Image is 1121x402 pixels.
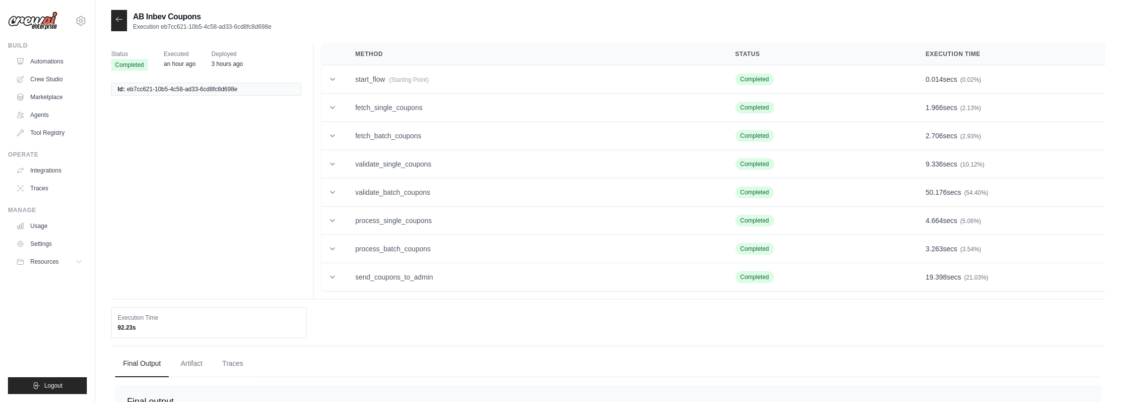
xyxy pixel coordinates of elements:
[12,71,87,87] a: Crew Studio
[164,60,196,67] time: September 15, 2025 at 13:15 GMT-3
[925,160,943,168] span: 9.336
[12,125,87,141] a: Tool Registry
[111,49,148,59] span: Status
[925,217,943,225] span: 4.664
[343,178,724,207] td: validate_batch_coupons
[925,104,943,112] span: 1.966
[724,43,914,65] th: Status
[735,215,774,227] span: Completed
[12,54,87,69] a: Automations
[925,245,943,253] span: 3.263
[44,382,63,390] span: Logout
[914,263,1105,291] td: secs
[960,133,981,140] span: (2.93%)
[111,59,148,71] span: Completed
[735,186,774,198] span: Completed
[211,49,243,59] span: Deployed
[12,218,87,234] a: Usage
[118,314,300,322] dt: Execution Time
[12,163,87,178] a: Integrations
[30,258,59,266] span: Resources
[173,350,210,377] button: Artifact
[214,350,251,377] button: Traces
[1071,354,1121,402] div: Widget de chat
[735,243,774,255] span: Completed
[8,206,87,214] div: Manage
[960,76,981,83] span: (0.02%)
[12,254,87,270] button: Resources
[960,218,981,225] span: (5.06%)
[914,178,1105,207] td: secs
[389,76,429,83] span: (Starting Point)
[343,65,724,94] td: start_flow
[164,49,196,59] span: Executed
[925,132,943,140] span: 2.706
[914,235,1105,263] td: secs
[735,102,774,114] span: Completed
[12,180,87,196] a: Traces
[964,189,989,196] span: (54.40%)
[127,85,238,93] span: eb7cc621-10b5-4c58-ad33-6cd8fc8d698e
[343,235,724,263] td: process_batch_coupons
[925,273,947,281] span: 19.398
[343,122,724,150] td: fetch_batch_coupons
[12,89,87,105] a: Marketplace
[343,43,724,65] th: Method
[914,122,1105,150] td: secs
[914,65,1105,94] td: secs
[960,161,985,168] span: (10.12%)
[343,207,724,235] td: process_single_coupons
[8,151,87,159] div: Operate
[343,150,724,178] td: validate_single_coupons
[964,274,989,281] span: (21.03%)
[735,271,774,283] span: Completed
[735,158,774,170] span: Completed
[115,350,169,377] button: Final Output
[914,207,1105,235] td: secs
[118,324,300,332] dd: 92.23s
[133,23,271,31] p: Execution eb7cc621-10b5-4c58-ad33-6cd8fc8d698e
[8,377,87,394] button: Logout
[12,107,87,123] a: Agents
[914,150,1105,178] td: secs
[925,188,947,196] span: 50.176
[12,236,87,252] a: Settings
[914,94,1105,122] td: secs
[960,246,981,253] span: (3.54%)
[925,75,943,83] span: 0.014
[118,85,125,93] span: Id:
[960,105,981,112] span: (2.13%)
[735,130,774,142] span: Completed
[8,42,87,50] div: Build
[8,11,58,30] img: Logo
[211,60,243,67] time: September 15, 2025 at 11:30 GMT-3
[343,94,724,122] td: fetch_single_coupons
[914,43,1105,65] th: Execution Time
[343,263,724,291] td: send_coupons_to_admin
[1071,354,1121,402] iframe: Chat Widget
[133,11,271,23] h2: AB Inbev Coupons
[735,73,774,85] span: Completed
